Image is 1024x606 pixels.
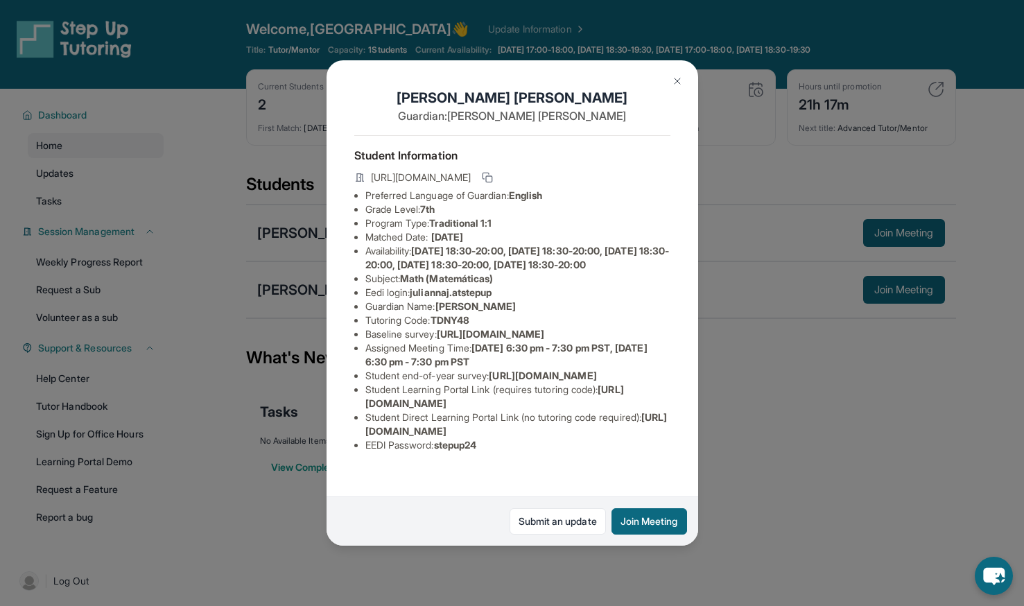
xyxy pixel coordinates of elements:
[611,508,687,535] button: Join Meeting
[435,300,517,312] span: [PERSON_NAME]
[479,169,496,186] button: Copy link
[975,557,1013,595] button: chat-button
[365,313,670,327] li: Tutoring Code :
[400,272,493,284] span: Math (Matemáticas)
[365,300,670,313] li: Guardian Name :
[434,439,477,451] span: stepup24
[410,286,492,298] span: juliannaj.atstepup
[365,341,670,369] li: Assigned Meeting Time :
[437,328,544,340] span: [URL][DOMAIN_NAME]
[365,245,670,270] span: [DATE] 18:30-20:00, [DATE] 18:30-20:00, [DATE] 18:30-20:00, [DATE] 18:30-20:00, [DATE] 18:30-20:00
[365,383,670,410] li: Student Learning Portal Link (requires tutoring code) :
[489,370,596,381] span: [URL][DOMAIN_NAME]
[354,88,670,107] h1: [PERSON_NAME] [PERSON_NAME]
[509,189,543,201] span: English
[365,438,670,452] li: EEDI Password :
[354,147,670,164] h4: Student Information
[365,244,670,272] li: Availability:
[354,107,670,124] p: Guardian: [PERSON_NAME] [PERSON_NAME]
[431,314,469,326] span: TDNY48
[672,76,683,87] img: Close Icon
[431,231,463,243] span: [DATE]
[365,342,648,367] span: [DATE] 6:30 pm - 7:30 pm PST, [DATE] 6:30 pm - 7:30 pm PST
[365,202,670,216] li: Grade Level:
[365,216,670,230] li: Program Type:
[365,410,670,438] li: Student Direct Learning Portal Link (no tutoring code required) :
[365,286,670,300] li: Eedi login :
[510,508,606,535] a: Submit an update
[365,272,670,286] li: Subject :
[365,327,670,341] li: Baseline survey :
[371,171,471,184] span: [URL][DOMAIN_NAME]
[365,369,670,383] li: Student end-of-year survey :
[365,230,670,244] li: Matched Date:
[429,217,492,229] span: Traditional 1:1
[420,203,435,215] span: 7th
[365,189,670,202] li: Preferred Language of Guardian:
